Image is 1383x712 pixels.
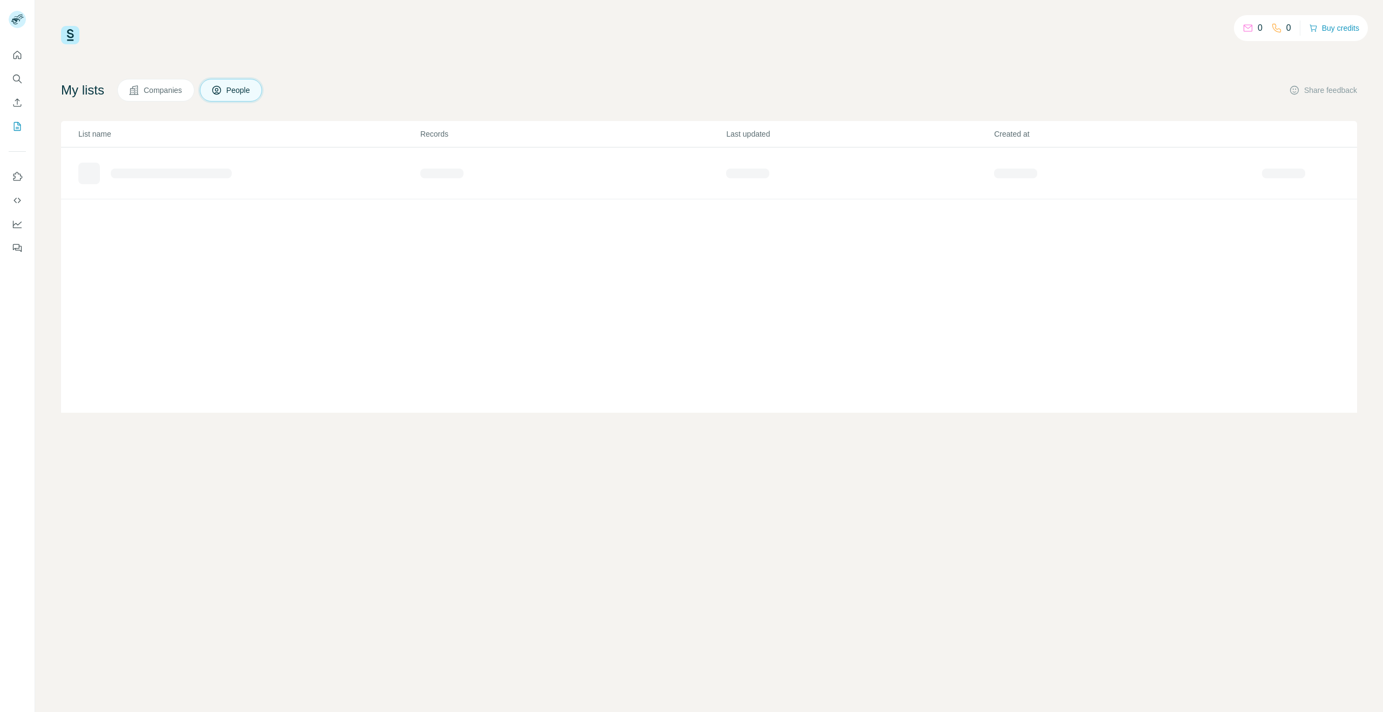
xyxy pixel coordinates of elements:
[61,26,79,44] img: Surfe Logo
[726,129,993,139] p: Last updated
[9,191,26,210] button: Use Surfe API
[9,238,26,258] button: Feedback
[9,214,26,234] button: Dashboard
[1286,22,1291,35] p: 0
[78,129,419,139] p: List name
[9,167,26,186] button: Use Surfe on LinkedIn
[9,93,26,112] button: Enrich CSV
[61,82,104,99] h4: My lists
[994,129,1261,139] p: Created at
[1258,22,1263,35] p: 0
[9,45,26,65] button: Quick start
[1309,21,1359,36] button: Buy credits
[144,85,183,96] span: Companies
[420,129,726,139] p: Records
[9,69,26,89] button: Search
[9,117,26,136] button: My lists
[1289,85,1357,96] button: Share feedback
[226,85,251,96] span: People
